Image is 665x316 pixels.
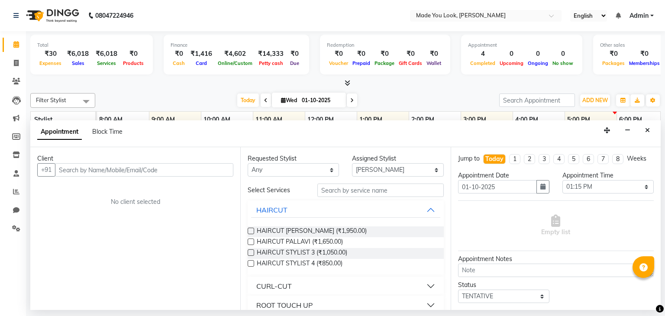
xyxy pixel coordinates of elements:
[553,154,565,164] li: 4
[251,297,440,313] button: ROOT TOUCH UP
[279,97,299,103] span: Wed
[458,281,549,290] div: Status
[256,300,313,310] div: ROOT TOUCH UP
[241,186,311,195] div: Select Services
[257,259,342,270] span: HAIRCUT STYLIST 4 (₹850.00)
[568,154,579,164] li: 5
[287,49,302,59] div: ₹0
[171,49,187,59] div: ₹0
[582,97,608,103] span: ADD NEW
[617,113,644,126] a: 6:00 PM
[288,60,301,66] span: Due
[524,154,535,164] li: 2
[37,60,64,66] span: Expenses
[256,281,292,291] div: CURL-CUT
[526,49,550,59] div: 0
[92,128,123,135] span: Block Time
[327,42,443,49] div: Redemption
[121,60,146,66] span: Products
[237,94,259,107] span: Today
[550,60,575,66] span: No show
[187,49,216,59] div: ₹1,416
[253,113,284,126] a: 11:00 AM
[92,49,121,59] div: ₹6,018
[317,184,444,197] input: Search by service name
[372,49,397,59] div: ₹0
[627,154,646,163] div: Weeks
[565,113,592,126] a: 5:00 PM
[327,60,350,66] span: Voucher
[509,154,520,164] li: 1
[629,281,656,307] iframe: chat widget
[629,11,649,20] span: Admin
[255,49,287,59] div: ₹14,333
[256,205,287,215] div: HAIRCUT
[257,60,285,66] span: Petty cash
[121,49,146,59] div: ₹0
[600,49,627,59] div: ₹0
[95,3,133,28] b: 08047224946
[299,94,342,107] input: 2025-10-01
[409,113,436,126] a: 2:00 PM
[357,113,384,126] a: 1:00 PM
[194,60,209,66] span: Card
[350,49,372,59] div: ₹0
[251,278,440,294] button: CURL-CUT
[458,171,549,180] div: Appointment Date
[641,124,654,137] button: Close
[36,97,66,103] span: Filter Stylist
[37,154,233,163] div: Client
[95,60,118,66] span: Services
[22,3,81,28] img: logo
[461,113,488,126] a: 3:00 PM
[499,94,575,107] input: Search Appointment
[171,60,187,66] span: Cash
[216,49,255,59] div: ₹4,602
[149,113,177,126] a: 9:00 AM
[539,154,550,164] li: 3
[497,49,526,59] div: 0
[37,163,55,177] button: +91
[424,49,443,59] div: ₹0
[350,60,372,66] span: Prepaid
[58,197,213,206] div: No client selected
[627,60,662,66] span: Memberships
[513,113,540,126] a: 4:00 PM
[37,49,64,59] div: ₹30
[37,42,146,49] div: Total
[257,237,343,248] span: HAIRCUT PALLAVI (₹1,650.00)
[526,60,550,66] span: Ongoing
[583,154,594,164] li: 6
[201,113,232,126] a: 10:00 AM
[248,154,339,163] div: Requested Stylist
[468,49,497,59] div: 4
[497,60,526,66] span: Upcoming
[257,248,347,259] span: HAIRCUT STYLIST 3 (₹1,050.00)
[541,215,570,237] span: Empty list
[600,60,627,66] span: Packages
[305,113,336,126] a: 12:00 PM
[485,155,504,164] div: Today
[627,49,662,59] div: ₹0
[468,42,575,49] div: Appointment
[216,60,255,66] span: Online/Custom
[597,154,609,164] li: 7
[458,255,654,264] div: Appointment Notes
[37,124,82,140] span: Appointment
[550,49,575,59] div: 0
[562,171,654,180] div: Appointment Time
[468,60,497,66] span: Completed
[612,154,623,164] li: 8
[257,226,367,237] span: HAIRCUT [PERSON_NAME] (₹1,950.00)
[397,49,424,59] div: ₹0
[397,60,424,66] span: Gift Cards
[64,49,92,59] div: ₹6,018
[352,154,443,163] div: Assigned Stylist
[70,60,87,66] span: Sales
[580,94,610,106] button: ADD NEW
[458,180,537,193] input: yyyy-mm-dd
[327,49,350,59] div: ₹0
[171,42,302,49] div: Finance
[424,60,443,66] span: Wallet
[251,202,440,218] button: HAIRCUT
